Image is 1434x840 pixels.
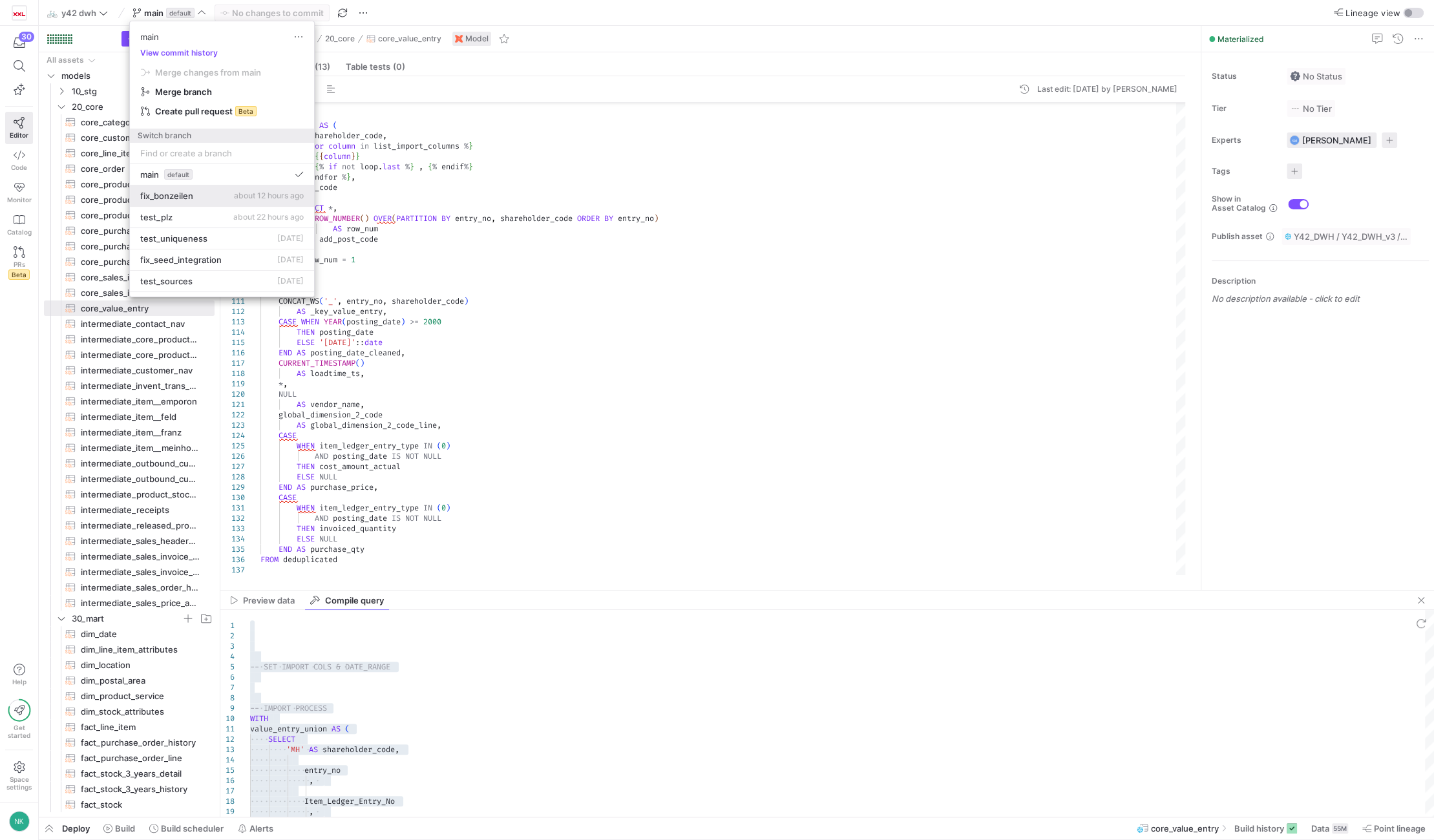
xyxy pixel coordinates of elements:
[155,106,233,116] span: Create pull request
[135,82,309,101] button: Merge branch
[155,87,212,97] span: Merge branch
[164,169,193,180] span: default
[277,233,304,243] span: [DATE]
[140,148,304,158] input: Find or create a branch
[140,276,193,286] span: test_sources
[140,212,173,222] span: test_plz
[140,255,222,265] span: fix_seed_integration
[235,106,257,116] span: Beta
[234,191,304,200] span: about 12 hours ago
[140,169,159,180] span: main
[277,276,304,286] span: [DATE]
[277,255,304,264] span: [DATE]
[233,212,304,222] span: about 22 hours ago
[140,32,159,42] span: main
[130,48,228,58] button: View commit history
[140,233,207,244] span: test_uniqueness
[135,101,309,121] button: Create pull requestBeta
[140,191,193,201] span: fix_bonzeilen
